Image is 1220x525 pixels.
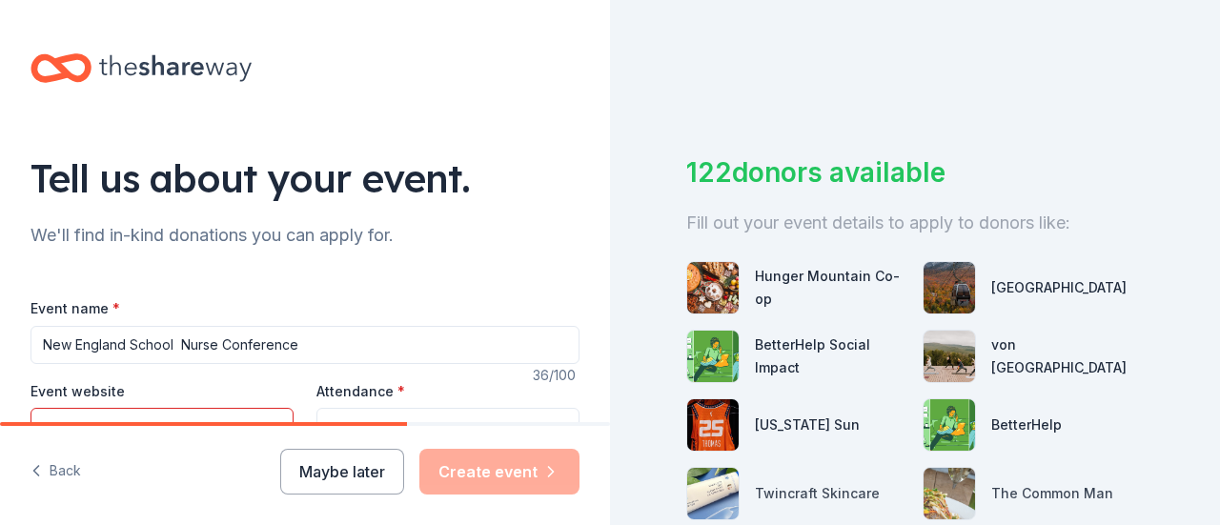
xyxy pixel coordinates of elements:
[30,151,579,205] div: Tell us about your event.
[533,364,579,387] div: 36 /100
[991,333,1144,379] div: von [GEOGRAPHIC_DATA]
[687,331,739,382] img: photo for BetterHelp Social Impact
[924,262,975,313] img: photo for Loon Mountain Resort
[30,220,579,251] div: We'll find in-kind donations you can apply for.
[687,399,739,451] img: photo for Connecticut Sun
[30,299,120,318] label: Event name
[30,326,579,364] input: Spring Fundraiser
[755,265,907,311] div: Hunger Mountain Co-op
[280,449,404,495] button: Maybe later
[316,408,579,446] input: 20
[30,408,294,446] input: https://www...
[991,276,1127,299] div: [GEOGRAPHIC_DATA]
[686,208,1144,238] div: Fill out your event details to apply to donors like:
[991,414,1062,436] div: BetterHelp
[924,399,975,451] img: photo for BetterHelp
[755,333,907,379] div: BetterHelp Social Impact
[755,414,860,436] div: [US_STATE] Sun
[30,452,81,492] button: Back
[687,262,739,313] img: photo for Hunger Mountain Co-op
[924,331,975,382] img: photo for von Trapp Family Lodge & Resort
[30,382,125,401] label: Event website
[686,152,1144,192] div: 122 donors available
[316,382,405,401] label: Attendance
